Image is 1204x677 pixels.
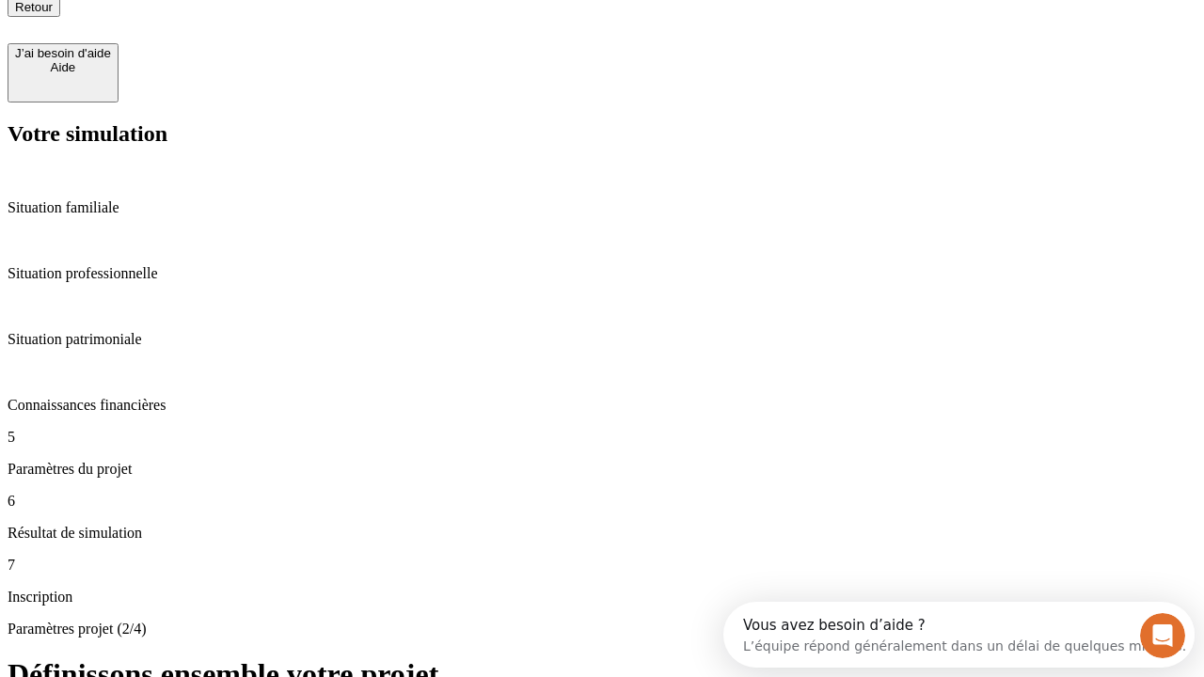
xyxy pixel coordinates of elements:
p: Paramètres projet (2/4) [8,621,1196,638]
p: Paramètres du projet [8,461,1196,478]
p: 5 [8,429,1196,446]
p: Situation familiale [8,199,1196,216]
p: 6 [8,493,1196,510]
div: Aide [15,60,111,74]
iframe: Intercom live chat discovery launcher [723,602,1195,668]
p: Résultat de simulation [8,525,1196,542]
h2: Votre simulation [8,121,1196,147]
p: 7 [8,557,1196,574]
div: Vous avez besoin d’aide ? [20,16,463,31]
p: Inscription [8,589,1196,606]
p: Situation professionnelle [8,265,1196,282]
iframe: Intercom live chat [1140,613,1185,658]
p: Situation patrimoniale [8,331,1196,348]
div: Ouvrir le Messenger Intercom [8,8,518,59]
button: J’ai besoin d'aideAide [8,43,119,102]
div: L’équipe répond généralement dans un délai de quelques minutes. [20,31,463,51]
div: J’ai besoin d'aide [15,46,111,60]
p: Connaissances financières [8,397,1196,414]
